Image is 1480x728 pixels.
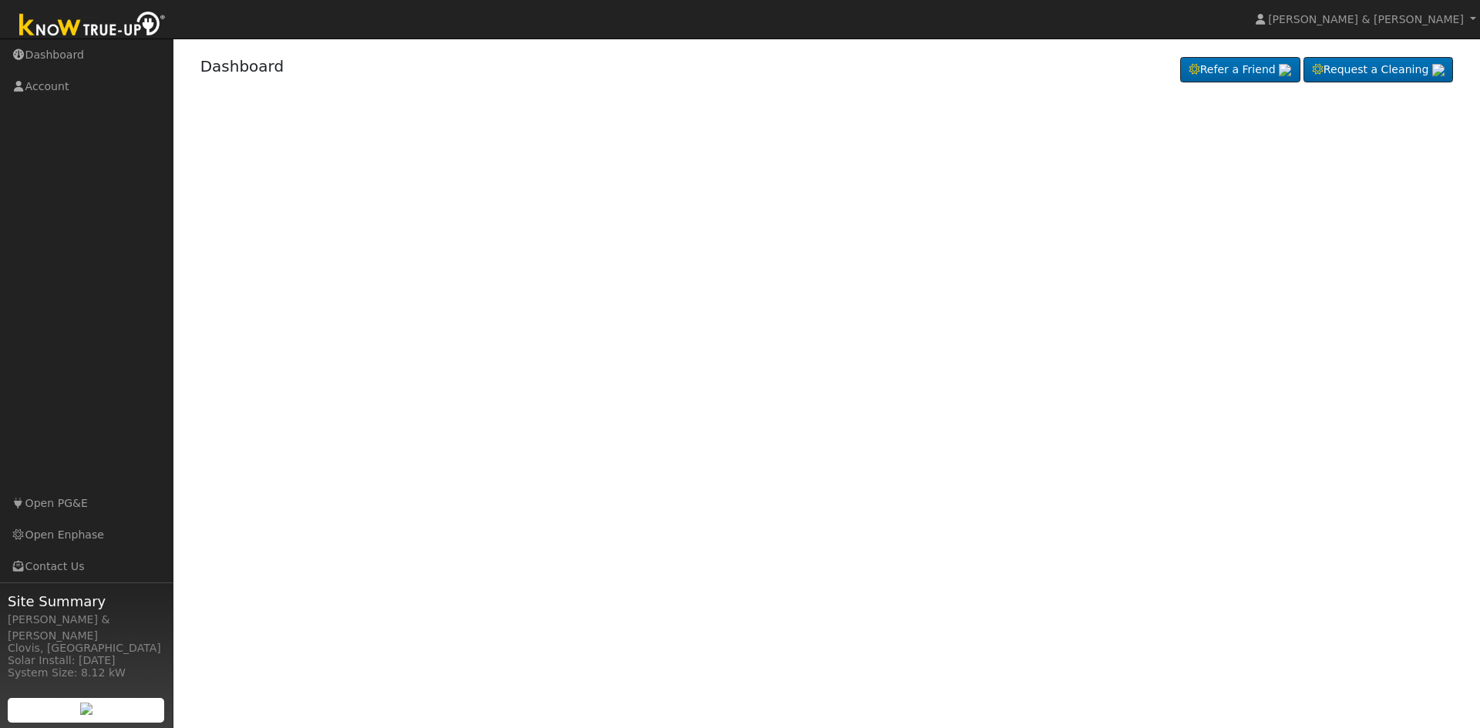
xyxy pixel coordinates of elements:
a: Request a Cleaning [1303,57,1453,83]
span: [PERSON_NAME] & [PERSON_NAME] [1268,13,1464,25]
div: [PERSON_NAME] & [PERSON_NAME] [8,612,165,644]
img: retrieve [1279,64,1291,76]
img: retrieve [1432,64,1445,76]
div: System Size: 8.12 kW [8,665,165,681]
a: Refer a Friend [1180,57,1300,83]
div: Solar Install: [DATE] [8,653,165,669]
a: Dashboard [200,57,284,75]
img: retrieve [80,703,92,715]
span: Site Summary [8,591,165,612]
img: Know True-Up [12,8,173,43]
div: Clovis, [GEOGRAPHIC_DATA] [8,640,165,656]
